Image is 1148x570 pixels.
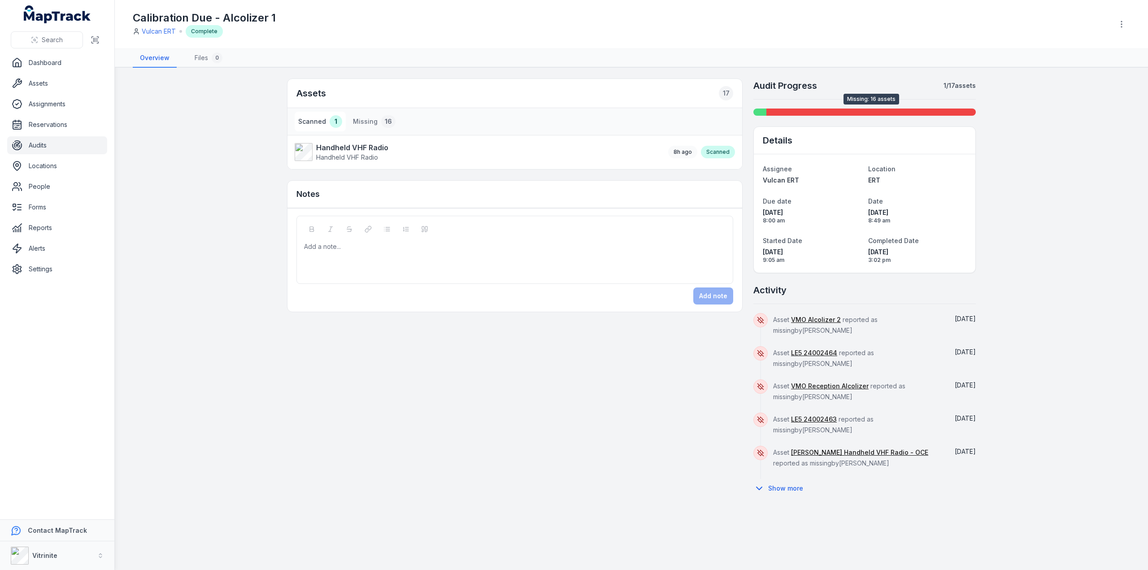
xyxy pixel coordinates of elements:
span: Asset reported as missing by [PERSON_NAME] [773,448,928,467]
a: Assignments [7,95,107,113]
a: Assets [7,74,107,92]
button: Scanned1 [295,112,346,131]
time: 10/09/2025, 3:02:14 pm [955,381,976,389]
a: Vulcan ERT [763,176,861,185]
div: Complete [186,25,223,38]
time: 10/09/2025, 3:02:14 pm [955,448,976,455]
a: LE5 24002464 [791,348,837,357]
a: Overview [133,49,177,68]
a: ERT [868,176,966,185]
span: Completed Date [868,237,919,244]
span: Started Date [763,237,802,244]
strong: Handheld VHF Radio [316,142,388,153]
a: Settings [7,260,107,278]
span: [DATE] [868,208,966,217]
time: 10/09/2025, 3:02:14 pm [868,248,966,264]
time: 10/08/2025, 8:49:13 am [868,208,966,224]
span: Asset reported as missing by [PERSON_NAME] [773,382,905,400]
span: ERT [868,176,880,184]
h2: Audit Progress [753,79,817,92]
div: 1 [330,115,342,128]
strong: Vitrinite [32,552,57,559]
a: Dashboard [7,54,107,72]
h2: Assets [296,86,733,100]
button: Show more [753,479,809,498]
span: 8:00 am [763,217,861,224]
span: [DATE] [955,348,976,356]
h3: Notes [296,188,320,200]
a: MapTrack [24,5,91,23]
div: 17 [719,86,733,100]
span: Due date [763,197,791,205]
span: 8:49 am [868,217,966,224]
span: [DATE] [955,414,976,422]
span: Date [868,197,883,205]
strong: Contact MapTrack [28,526,87,534]
span: Asset reported as missing by [PERSON_NAME] [773,349,874,367]
h1: Calibration Due - Alcolizer 1 [133,11,276,25]
span: 3:02 pm [868,257,966,264]
div: 16 [381,115,396,128]
a: Vulcan ERT [142,27,176,36]
div: 0 [212,52,222,63]
div: Scanned [701,146,735,158]
strong: 1 / 17 assets [944,81,976,90]
a: Files0 [187,49,230,68]
time: 22/10/2025, 8:00:00 am [763,208,861,224]
time: 10/09/2025, 3:02:14 pm [955,414,976,422]
span: Handheld VHF Radio [316,153,378,161]
button: Search [11,31,83,48]
span: [DATE] [763,248,861,257]
span: [DATE] [763,208,861,217]
time: 10/09/2025, 7:26:50 am [674,148,692,155]
a: Reservations [7,116,107,134]
span: Location [868,165,896,173]
a: Reports [7,219,107,237]
a: LE5 24002463 [791,415,837,424]
span: [DATE] [955,448,976,455]
span: Search [42,35,63,44]
a: Locations [7,157,107,175]
h2: Details [763,134,792,147]
button: Missing16 [349,112,399,131]
span: [DATE] [955,381,976,389]
span: Asset reported as missing by [PERSON_NAME] [773,316,878,334]
a: Forms [7,198,107,216]
a: VMO Reception Alcolizer [791,382,869,391]
a: Audits [7,136,107,154]
span: 8h ago [674,148,692,155]
a: [PERSON_NAME] Handheld VHF Radio - OCE [791,448,928,457]
span: Assignee [763,165,792,173]
time: 10/09/2025, 3:02:14 pm [955,315,976,322]
time: 10/09/2025, 3:02:14 pm [955,348,976,356]
h2: Activity [753,284,787,296]
time: 10/08/2025, 9:05:17 am [763,248,861,264]
a: VMO Alcolizer 2 [791,315,841,324]
span: 9:05 am [763,257,861,264]
span: Asset reported as missing by [PERSON_NAME] [773,415,874,434]
a: Alerts [7,239,107,257]
a: People [7,178,107,196]
span: Missing: 16 assets [844,94,899,104]
a: Handheld VHF RadioHandheld VHF Radio [295,142,659,162]
span: [DATE] [955,315,976,322]
span: [DATE] [868,248,966,257]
